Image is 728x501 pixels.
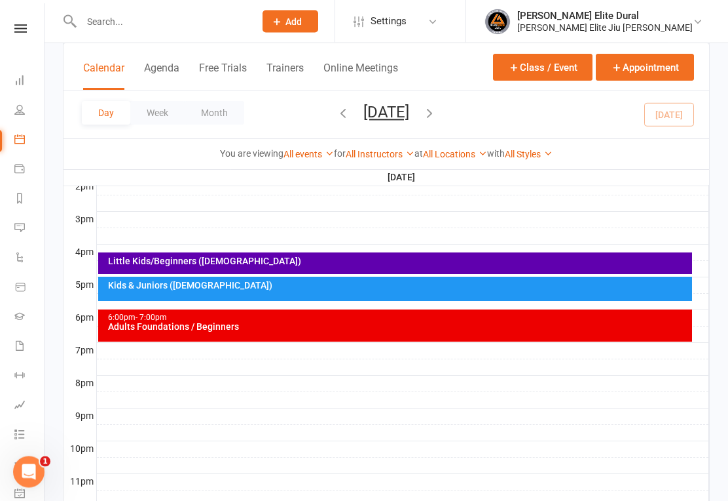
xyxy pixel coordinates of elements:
[64,376,96,392] th: 8pm
[323,62,398,90] button: Online Meetings
[64,277,96,294] th: 5pm
[266,62,304,90] button: Trainers
[185,101,244,125] button: Month
[220,148,283,159] strong: You are viewing
[64,245,96,261] th: 4pm
[285,16,302,27] span: Add
[371,7,407,36] span: Settings
[14,126,44,155] a: Calendar
[14,185,44,214] a: Reports
[107,323,690,332] div: Adults Foundations / Beginners
[263,10,318,33] button: Add
[363,103,409,121] button: [DATE]
[334,148,346,159] strong: for
[64,441,96,458] th: 10pm
[82,101,130,125] button: Day
[83,62,124,90] button: Calendar
[14,451,44,480] a: What's New
[64,409,96,425] th: 9pm
[107,257,690,266] div: Little Kids/Beginners ([DEMOGRAPHIC_DATA])
[423,149,487,159] a: All Locations
[13,456,45,488] iframe: Intercom live chat
[346,149,414,159] a: All Instructors
[14,155,44,185] a: Payments
[596,54,694,81] button: Appointment
[487,148,505,159] strong: with
[107,281,690,291] div: Kids & Juniors ([DEMOGRAPHIC_DATA])
[64,179,96,195] th: 2pm
[130,101,185,125] button: Week
[505,149,553,159] a: All Styles
[414,148,423,159] strong: at
[144,62,179,90] button: Agenda
[283,149,334,159] a: All events
[517,10,693,22] div: [PERSON_NAME] Elite Dural
[96,169,709,186] th: [DATE]
[77,12,246,31] input: Search...
[64,474,96,491] th: 11pm
[64,343,96,359] th: 7pm
[199,62,247,90] button: Free Trials
[14,96,44,126] a: People
[484,9,511,35] img: thumb_image1702864552.png
[517,22,693,33] div: [PERSON_NAME] Elite Jiu [PERSON_NAME]
[64,212,96,228] th: 3pm
[64,310,96,327] th: 6pm
[40,456,50,467] span: 1
[107,314,690,323] div: 6:00pm
[14,391,44,421] a: Assessments
[493,54,592,81] button: Class / Event
[14,67,44,96] a: Dashboard
[14,273,44,303] a: Product Sales
[136,313,167,323] span: - 7:00pm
